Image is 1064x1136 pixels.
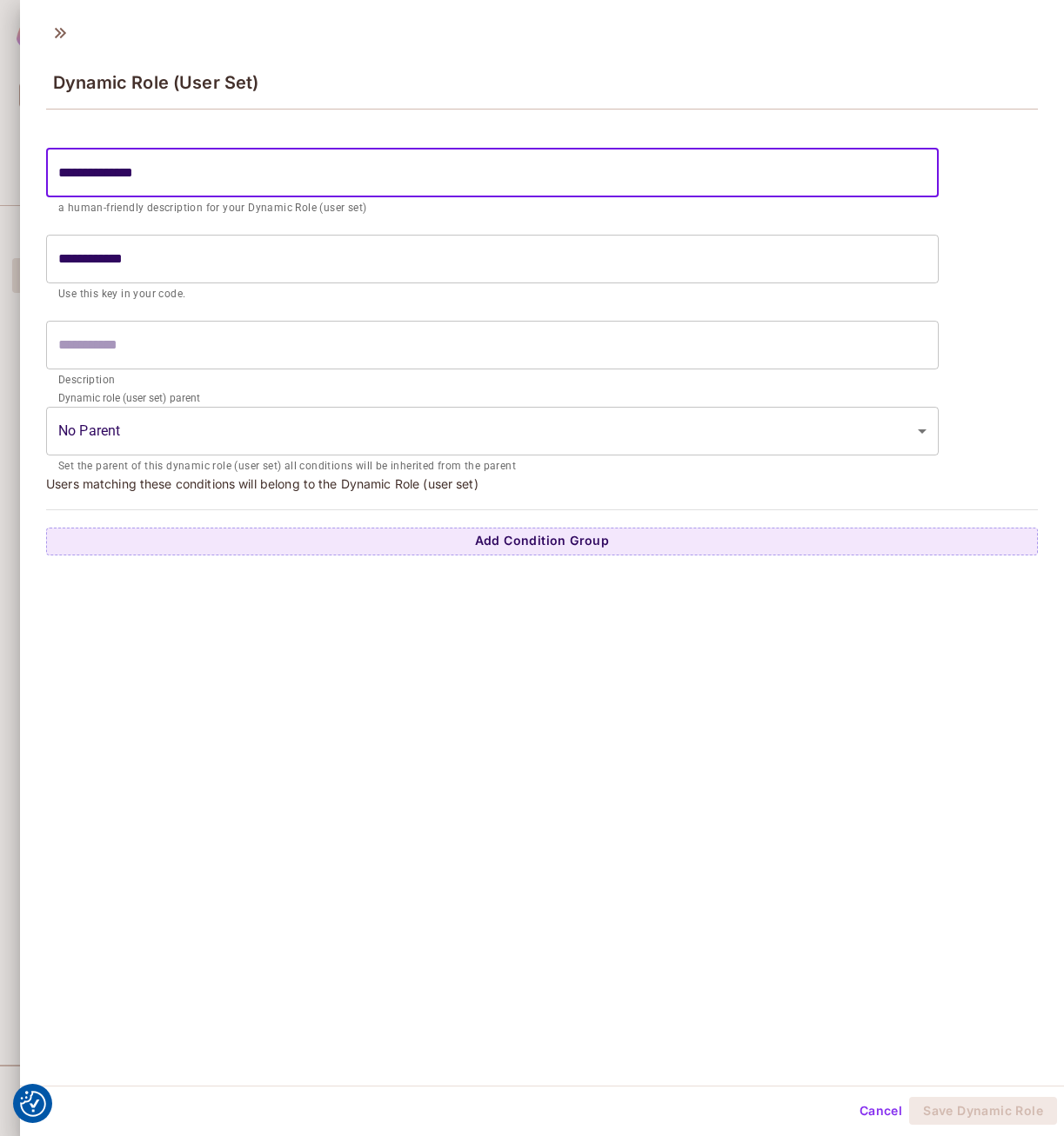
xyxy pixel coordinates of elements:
[58,458,927,475] p: Set the parent of this dynamic role (user set) all conditions will be inherited from the parent
[58,286,927,303] p: Use this key in your code.
[853,1097,909,1125] button: Cancel
[20,1091,46,1117] button: Consent Preferences
[58,390,199,405] label: Dynamic role (user set) parent
[46,475,1038,492] p: Users matching these conditions will belong to the Dynamic Role (user set)
[46,528,1038,555] button: Add Condition Group
[909,1097,1057,1125] button: Save Dynamic Role
[53,72,258,93] span: Dynamic Role (User Set)
[58,200,927,217] p: a human-friendly description for your Dynamic Role (user set)
[58,372,927,389] p: Description
[20,1091,46,1117] img: Revisit consent button
[46,407,939,455] div: Without label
